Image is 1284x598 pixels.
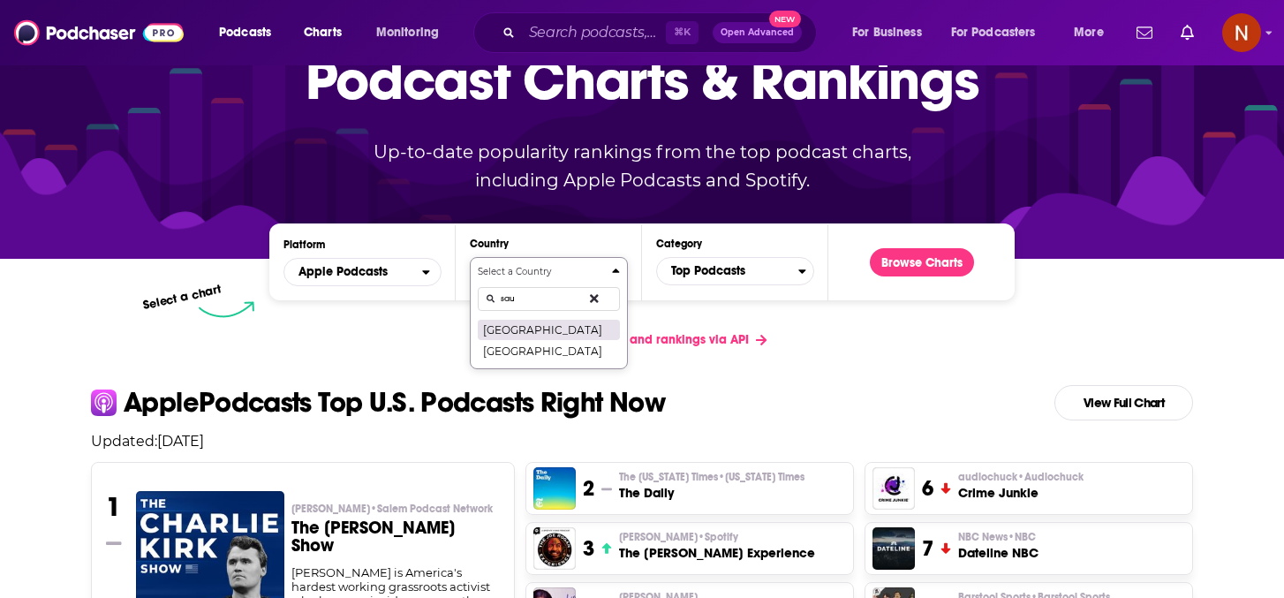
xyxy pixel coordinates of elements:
span: audiochuck [958,470,1084,484]
img: apple Icon [91,390,117,415]
a: NBC News•NBCDateline NBC [958,530,1039,562]
p: Podcast Charts & Rankings [306,22,979,137]
h3: The Daily [619,484,804,502]
button: open menu [364,19,462,47]
h3: 2 [583,475,594,502]
input: Search Countries... [478,287,620,311]
span: • Spotify [698,531,738,543]
p: The New York Times • New York Times [619,470,804,484]
h2: Platforms [283,258,442,286]
p: Up-to-date popularity rankings from the top podcast charts, including Apple Podcasts and Spotify. [338,138,946,194]
h3: 7 [922,535,933,562]
span: Apple Podcasts [298,266,388,278]
span: For Business [852,20,922,45]
span: [PERSON_NAME] [619,530,738,544]
span: More [1074,20,1104,45]
button: [GEOGRAPHIC_DATA] [478,319,620,340]
p: Charlie Kirk • Salem Podcast Network [291,502,501,516]
p: Updated: [DATE] [77,433,1207,450]
span: Open Advanced [721,28,794,37]
a: View Full Chart [1054,385,1193,420]
button: [GEOGRAPHIC_DATA] [478,340,620,361]
span: Charts [304,20,342,45]
h3: The [PERSON_NAME] Experience [619,544,815,562]
button: open menu [283,258,442,286]
span: [PERSON_NAME] [291,502,493,516]
a: Show notifications dropdown [1174,18,1201,48]
button: Categories [656,257,814,285]
a: audiochuck•AudiochuckCrime Junkie [958,470,1084,502]
p: Apple Podcasts Top U.S. Podcasts Right Now [124,389,665,417]
img: Podchaser - Follow, Share and Rate Podcasts [14,16,184,49]
div: Search podcasts, credits, & more... [490,12,834,53]
span: • [US_STATE] Times [718,471,804,483]
a: [PERSON_NAME]•SpotifyThe [PERSON_NAME] Experience [619,530,815,562]
button: open menu [840,19,944,47]
span: NBC News [958,530,1036,544]
button: open menu [1061,19,1126,47]
a: Show notifications dropdown [1129,18,1159,48]
span: Podcasts [219,20,271,45]
p: Joe Rogan • Spotify [619,530,815,544]
img: Crime Junkie [872,467,915,510]
a: Get podcast charts and rankings via API [502,318,781,361]
h3: Crime Junkie [958,484,1084,502]
span: • NBC [1008,531,1036,543]
a: The [US_STATE] Times•[US_STATE] TimesThe Daily [619,470,804,502]
p: Select a chart [141,282,223,313]
button: open menu [207,19,294,47]
h4: Select a Country [478,268,605,276]
span: Top Podcasts [657,256,798,286]
img: The Daily [533,467,576,510]
h3: Dateline NBC [958,544,1039,562]
button: open menu [940,19,1061,47]
span: New [769,11,801,27]
button: Countries [470,257,628,369]
span: ⌘ K [666,21,699,44]
img: Dateline NBC [872,527,915,570]
p: audiochuck • Audiochuck [958,470,1084,484]
button: Open AdvancedNew [713,22,802,43]
button: Browse Charts [870,248,974,276]
h3: 6 [922,475,933,502]
button: Show profile menu [1222,13,1261,52]
span: Get podcast charts and rankings via API [517,332,749,347]
img: User Profile [1222,13,1261,52]
span: The [US_STATE] Times [619,470,804,484]
span: Logged in as AdelNBM [1222,13,1261,52]
input: Search podcasts, credits, & more... [522,19,666,47]
span: Monitoring [376,20,439,45]
span: For Podcasters [951,20,1036,45]
h3: 1 [106,491,121,523]
h3: The [PERSON_NAME] Show [291,519,501,555]
h3: 3 [583,535,594,562]
img: The Joe Rogan Experience [533,527,576,570]
a: Charts [292,19,352,47]
span: • Audiochuck [1017,471,1084,483]
span: • Salem Podcast Network [370,503,493,515]
img: select arrow [199,301,254,318]
p: NBC News • NBC [958,530,1039,544]
a: [PERSON_NAME]•Salem Podcast NetworkThe [PERSON_NAME] Show [291,502,501,565]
